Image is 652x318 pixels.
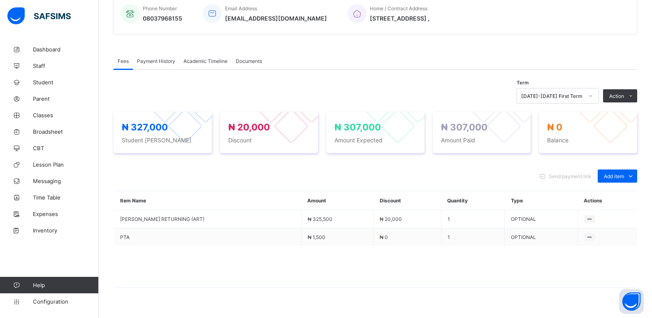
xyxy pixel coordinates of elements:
span: Classes [33,112,99,118]
span: Documents [236,58,262,64]
span: [PERSON_NAME] RETURNING (ART) [120,216,295,222]
span: ₦ 307,000 [441,122,487,132]
span: ₦ 307,000 [334,122,381,132]
span: Action [609,93,624,99]
span: Home / Contract Address [370,5,427,12]
span: ₦ 327,000 [122,122,168,132]
span: ₦ 1,500 [308,234,325,240]
span: Student [PERSON_NAME] [122,137,204,144]
span: ₦ 325,500 [308,216,332,222]
span: ₦ 20,000 [228,122,270,132]
th: Actions [578,191,637,210]
div: [DATE]-[DATE] First Term [521,93,584,99]
span: Dashboard [33,46,99,53]
span: Broadsheet [33,128,99,135]
th: Discount [374,191,441,210]
span: Parent [33,95,99,102]
span: [EMAIL_ADDRESS][DOMAIN_NAME] [225,15,327,22]
span: Amount Paid [441,137,523,144]
img: safsims [7,7,71,25]
span: Student [33,79,99,86]
span: ₦ 0 [380,234,388,240]
span: Discount [228,137,310,144]
span: ₦ 0 [547,122,562,132]
td: OPTIONAL [505,228,578,246]
span: Send payment link [549,173,592,179]
th: Item Name [114,191,302,210]
span: Lesson Plan [33,161,99,168]
button: Open asap [619,289,644,314]
span: Fees [118,58,129,64]
td: 1 [441,228,504,246]
span: Messaging [33,178,99,184]
span: Help [33,282,98,288]
span: Staff [33,63,99,69]
th: Quantity [441,191,504,210]
span: Payment History [137,58,175,64]
span: Expenses [33,211,99,217]
span: Academic Timeline [183,58,227,64]
span: PTA [120,234,295,240]
span: Add item [604,173,624,179]
span: Configuration [33,298,98,305]
span: ₦ 20,000 [380,216,402,222]
span: Phone Number [143,5,177,12]
td: OPTIONAL [505,210,578,228]
span: CBT [33,145,99,151]
span: Amount Expected [334,137,416,144]
th: Amount [301,191,374,210]
span: Term [517,80,529,86]
span: Time Table [33,194,99,201]
span: 08037968155 [143,15,182,22]
span: [STREET_ADDRESS] , [370,15,429,22]
span: Balance [547,137,629,144]
span: Inventory [33,227,99,234]
span: Email Address [225,5,257,12]
th: Type [505,191,578,210]
td: 1 [441,210,504,228]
